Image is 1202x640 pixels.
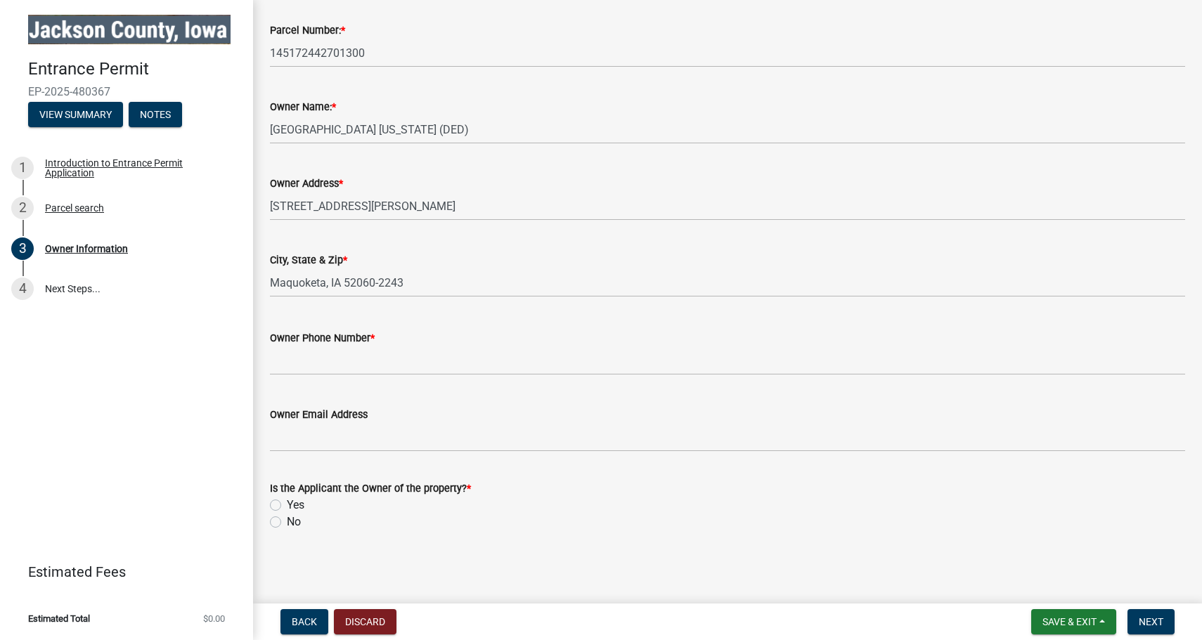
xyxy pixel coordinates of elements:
label: Is the Applicant the Owner of the property? [270,484,471,494]
span: Save & Exit [1042,616,1097,627]
label: No [287,514,301,530]
div: 1 [11,157,34,179]
div: Introduction to Entrance Permit Application [45,158,231,178]
div: 3 [11,237,34,260]
label: City, State & Zip [270,256,347,266]
wm-modal-confirm: Summary [28,110,123,121]
label: Owner Email Address [270,410,368,420]
label: Owner Address [270,179,343,189]
button: Save & Exit [1031,609,1116,634]
span: Estimated Total [28,614,90,623]
h4: Entrance Permit [28,59,242,79]
div: 4 [11,277,34,300]
button: View Summary [28,102,123,127]
label: Parcel Number: [270,26,345,36]
wm-modal-confirm: Notes [129,110,182,121]
span: Back [292,616,317,627]
a: Estimated Fees [11,558,231,586]
div: 2 [11,197,34,219]
button: Next [1127,609,1175,634]
img: Jackson County, Iowa [28,15,231,44]
span: Next [1139,616,1163,627]
span: EP-2025-480367 [28,85,225,98]
label: Owner Name: [270,103,336,112]
button: Discard [334,609,396,634]
div: Parcel search [45,203,104,213]
span: $0.00 [203,614,225,623]
label: Owner Phone Number [270,334,375,344]
button: Back [280,609,328,634]
div: Owner Information [45,244,128,254]
button: Notes [129,102,182,127]
label: Yes [287,497,304,514]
